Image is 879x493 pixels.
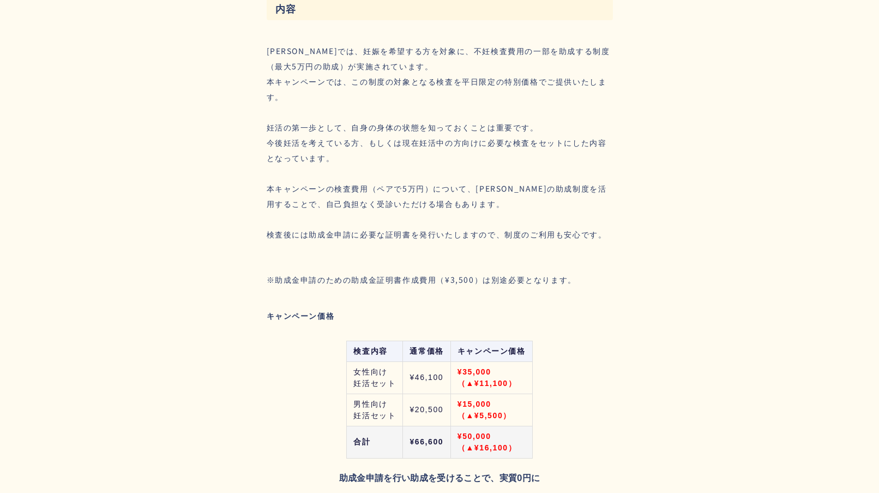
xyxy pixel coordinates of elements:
td: 合計 [347,426,403,458]
td: ¥15,000 （▲¥5,500） [450,394,532,426]
th: 検査内容 [347,341,403,361]
strong: 助成金申請を行い助成を受けることで、実質0円に [339,471,540,484]
th: キャンペーン価格 [450,341,532,361]
div: [PERSON_NAME]では、妊娠を希望する方を対象に、不妊検査費用の一部を助成する制度（最大5万円の助成）が実施されています。 本キャンペーンでは、この制度の対象となる検査を平日限定の特別価... [267,43,613,242]
th: 通常価格 [403,341,450,361]
td: ¥35,000 （▲¥11,100） [450,361,532,394]
td: ¥66,600 [403,426,450,458]
strong: キャンペーン価格 [267,310,335,321]
td: 男性向け 妊活セット [347,394,403,426]
td: ¥50,000 （▲¥16,100） [450,426,532,458]
td: ¥46,100 [403,361,450,394]
div: ※助成金申請のための助成金証明書作成費用（¥3,500）は別途必要となります。 [267,275,576,285]
td: 女性向け 妊活セット [347,361,403,394]
td: ¥20,500 [403,394,450,426]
